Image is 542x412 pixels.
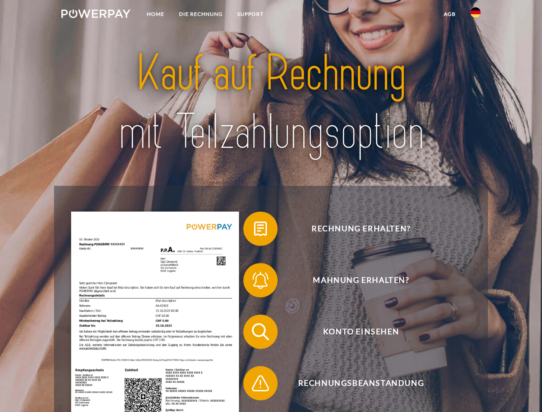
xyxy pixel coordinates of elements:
button: Mahnung erhalten? [243,263,466,297]
img: qb_warning.svg [250,373,271,394]
span: Konto einsehen [256,315,466,349]
img: qb_search.svg [250,321,271,342]
a: SUPPORT [230,6,271,22]
span: Rechnungsbeanstandung [256,366,466,400]
span: Rechnung erhalten? [256,212,466,246]
img: qb_bill.svg [250,218,271,239]
img: title-powerpay_de.svg [82,41,460,164]
img: de [470,7,481,18]
a: Home [139,6,172,22]
img: logo-powerpay-white.svg [61,9,130,18]
button: Rechnungsbeanstandung [243,366,466,400]
span: Mahnung erhalten? [256,263,466,297]
button: Konto einsehen [243,315,466,349]
a: agb [436,6,463,22]
a: DIE RECHNUNG [172,6,230,22]
button: Rechnung erhalten? [243,212,466,246]
img: qb_bell.svg [250,270,271,291]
